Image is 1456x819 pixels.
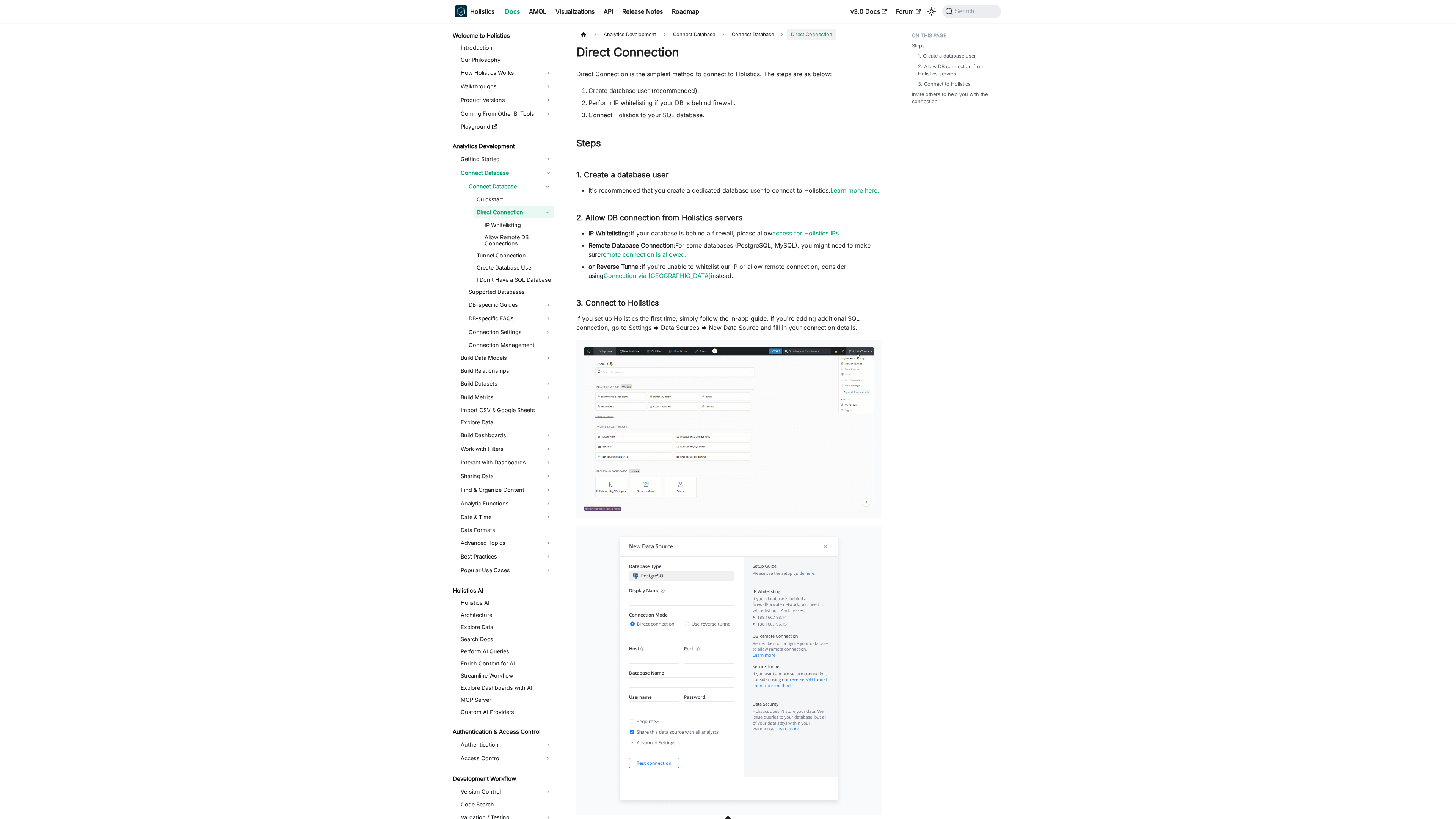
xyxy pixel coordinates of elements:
[474,194,554,205] a: Quickstart
[458,622,554,632] a: Explore Data
[458,739,554,751] a: Authentication
[466,312,554,325] a: DB-specific FAQs
[458,167,554,179] a: Connect Database
[576,170,882,180] h3: 1. Create a database user
[588,262,882,280] li: If you're unable to whitelist our IP or allow remote connection, consider using instead.
[588,98,882,107] li: Perform IP whitelisting if your DB is behind firewall.
[450,585,554,596] a: Holistics AI
[458,484,554,496] a: Find & Organize Content
[474,250,554,261] a: Tunnel Connection
[458,707,554,717] a: Custom AI Providers
[541,326,554,338] button: Expand sidebar category 'Connection Settings'
[450,726,554,737] a: Authentication & Access Control
[953,8,979,15] span: Search
[588,263,642,270] strong: or Reverse Tunnel:
[584,347,874,511] img: Connect New Data Source
[458,94,554,106] a: Product Versions
[458,752,541,764] a: Access Control
[576,29,591,40] a: Home page
[576,298,882,308] h3: 3. Connect to Holistics
[588,186,882,195] li: It's recommended that you create a dedicated database user to connect to Holistics.
[615,533,844,808] img: Data Source Connection Form
[728,29,778,40] a: Connect Database
[458,121,554,132] a: Playground
[458,511,554,523] a: Date & Time
[576,138,882,152] h2: Steps
[447,23,561,819] nav: Docs sidebar
[458,658,554,669] a: Enrich Context for AI
[458,80,554,93] a: Walkthroughs
[918,80,971,88] a: 3. Connect to Holistics
[667,5,704,17] a: Roadmap
[458,352,554,364] a: Build Data Models
[926,5,938,17] button: Switch between dark and light mode (currently system mode)
[458,417,554,428] a: Explore Data
[576,213,882,223] h3: 2. Allow DB connection from Holistics servers
[450,773,554,784] a: Development Workflow
[458,429,554,441] a: Build Dashboards
[772,229,839,237] a: access for Holistics IPs
[732,31,774,37] span: Connect Database
[470,7,494,16] b: Holistics
[576,314,882,332] p: If you set up Holistics the first time, simply follow the in-app guide. If you're adding addition...
[576,69,882,78] p: Direct Connection is the simplest method to connect to Holistics. The steps are as below:
[474,275,554,285] a: I Don't Have a SQL Database
[912,91,996,105] a: Invite others to help you with the connection
[458,525,554,535] a: Data Formats
[458,67,554,79] a: How Holistics Works
[455,5,467,17] img: Holistics
[912,42,925,49] a: Steps
[541,206,554,218] button: Collapse sidebar category 'Direct Connection'
[458,378,554,390] a: Build Datasets
[604,272,711,279] a: Connection via [GEOGRAPHIC_DATA]
[466,340,554,350] a: Connection Management
[588,242,675,249] strong: Remote Database Connection:
[891,5,925,17] a: Forum
[458,634,554,645] a: Search Docs
[458,610,554,620] a: Architecture
[458,153,554,165] a: Getting Started
[458,55,554,65] a: Our Philosophy
[588,229,631,237] strong: IP Whitelisting:
[551,5,599,17] a: Visualizations
[942,5,1001,18] button: Search (Command+K)
[458,457,554,469] a: Interact with Dashboards
[466,180,541,193] a: Connect Database
[458,443,554,455] a: Work with Filters
[458,405,554,416] a: Import CSV & Google Sheets
[918,52,976,60] a: 1. Create a database user
[458,366,554,376] a: Build Relationships
[474,206,541,218] a: Direct Connection
[576,29,882,40] nav: Breadcrumbs
[458,670,554,681] a: Streamline Workflow
[458,646,554,657] a: Perform AI Queries
[458,470,554,482] a: Sharing Data
[458,682,554,693] a: Explore Dashboards with AI
[524,5,551,17] a: AMQL
[455,5,494,17] a: HolisticsHolisticsHolistics
[541,752,554,764] button: Expand sidebar category 'Access Control'
[458,497,554,510] a: Analytic Functions
[450,141,554,152] a: Analytics Development
[830,187,879,194] a: Learn more here.
[458,391,554,403] a: Build Metrics
[466,287,554,297] a: Supported Databases
[846,5,891,17] a: v3.0 Docs
[588,229,882,238] li: If your database is behind a firewall, please allow .
[466,326,541,338] a: Connection Settings
[458,695,554,705] a: MCP Server
[588,86,882,95] li: Create database user (recommended).
[600,29,660,40] span: Analytics Development
[450,30,554,41] a: Welcome to Holistics
[482,232,554,249] a: Allow Remote DB Connections
[458,564,554,576] a: Popular Use Cases
[541,180,554,193] button: Collapse sidebar category 'Connect Database'
[588,241,882,259] li: For some databases (PostgreSQL, MySQL), you might need to make sure .
[458,786,554,798] a: Version Control
[601,251,685,258] a: remote connection is allowed
[599,5,618,17] a: API
[458,108,554,120] a: Coming From Other BI Tools
[787,29,836,40] span: Direct Connection
[458,598,554,608] a: Holistics AI
[458,537,554,549] a: Advanced Topics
